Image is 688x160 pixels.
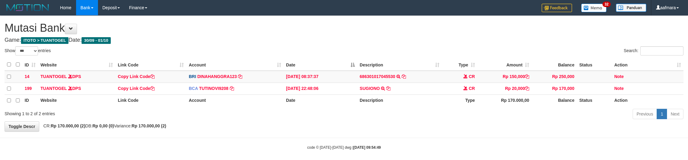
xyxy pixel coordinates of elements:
[577,59,612,71] th: Status
[284,94,357,106] th: Date
[402,74,406,79] a: Copy 686301017045530 to clipboard
[230,86,234,91] a: Copy TUTINOVI9208 to clipboard
[25,74,30,79] span: 14
[38,83,115,94] td: DPS
[82,37,111,44] span: 30/09 - 01/10
[353,145,381,150] strong: [DATE] 09:54:49
[657,109,667,119] a: 1
[186,59,284,71] th: Account: activate to sort column ascending
[284,71,357,83] td: [DATE] 08:37:37
[118,86,155,91] a: Copy Link Code
[5,3,51,12] img: MOTION_logo.png
[525,74,529,79] a: Copy Rp 150,000 to clipboard
[532,83,577,94] td: Rp 170,000
[51,123,86,128] strong: Rp 170.000,00 (2)
[360,86,380,91] a: SUGIONO
[307,145,381,150] small: code © [DATE]-[DATE] dwg |
[532,59,577,71] th: Balance
[612,94,683,106] th: Action
[577,94,612,106] th: Status
[189,86,198,91] span: BCA
[186,94,284,106] th: Account
[40,74,67,79] a: TUANTOGEL
[15,46,38,55] select: Showentries
[469,86,475,91] span: CR
[189,74,196,79] span: BRI
[469,74,475,79] span: CR
[633,109,657,119] a: Previous
[667,109,683,119] a: Next
[238,74,242,79] a: Copy DINAHANGGRA123 to clipboard
[115,94,186,106] th: Link Code
[532,71,577,83] td: Rp 250,000
[357,94,442,106] th: Description
[38,59,115,71] th: Website: activate to sort column ascending
[532,94,577,106] th: Balance
[357,59,442,71] th: Description: activate to sort column ascending
[22,59,38,71] th: ID: activate to sort column ascending
[442,94,477,106] th: Type
[40,123,166,128] span: CR: DB: Variance:
[22,94,38,106] th: ID
[542,4,572,12] img: Feedback.jpg
[386,86,390,91] a: Copy SUGIONO to clipboard
[284,83,357,94] td: [DATE] 22:48:06
[640,46,683,55] input: Search:
[5,108,282,117] div: Showing 1 to 2 of 2 entries
[197,74,237,79] a: DINAHANGGRA123
[581,4,607,12] img: Button%20Memo.svg
[38,94,115,106] th: Website
[477,94,532,106] th: Rp 170.000,00
[118,74,155,79] a: Copy Link Code
[624,46,683,55] label: Search:
[602,2,611,7] span: 32
[616,4,646,12] img: panduan.png
[199,86,228,91] a: TUTINOVI9208
[21,37,68,44] span: ITOTO > TUANTOGEL
[477,83,532,94] td: Rp 20,000
[5,22,683,34] h1: Mutasi Bank
[477,59,532,71] th: Amount: activate to sort column ascending
[477,71,532,83] td: Rp 150,000
[614,74,624,79] a: Note
[614,86,624,91] a: Note
[93,123,114,128] strong: Rp 0,00 (0)
[40,86,67,91] a: TUANTOGEL
[5,37,683,43] h4: Game: Date:
[115,59,186,71] th: Link Code: activate to sort column ascending
[284,59,357,71] th: Date: activate to sort column descending
[612,59,683,71] th: Action: activate to sort column ascending
[5,46,51,55] label: Show entries
[5,121,39,132] a: Toggle Descr
[360,74,395,79] a: 686301017045530
[38,71,115,83] td: DPS
[132,123,166,128] strong: Rp 170.000,00 (2)
[25,86,32,91] span: 199
[525,86,529,91] a: Copy Rp 20,000 to clipboard
[442,59,477,71] th: Type: activate to sort column ascending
